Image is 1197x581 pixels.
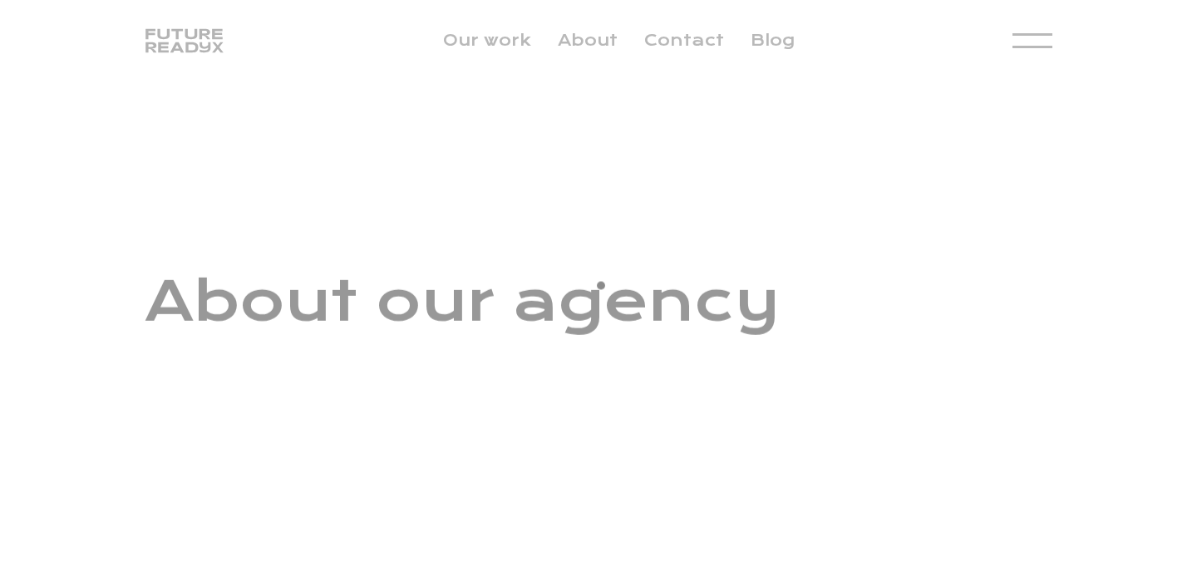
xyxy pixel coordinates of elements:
[1012,23,1052,58] div: menu
[145,24,224,57] a: home
[145,24,224,57] img: Futurereadyx Logo
[558,31,618,50] a: About
[145,263,1052,339] h1: About our agency
[644,31,724,50] a: Contact
[751,31,795,50] a: Blog
[443,31,531,50] a: Our work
